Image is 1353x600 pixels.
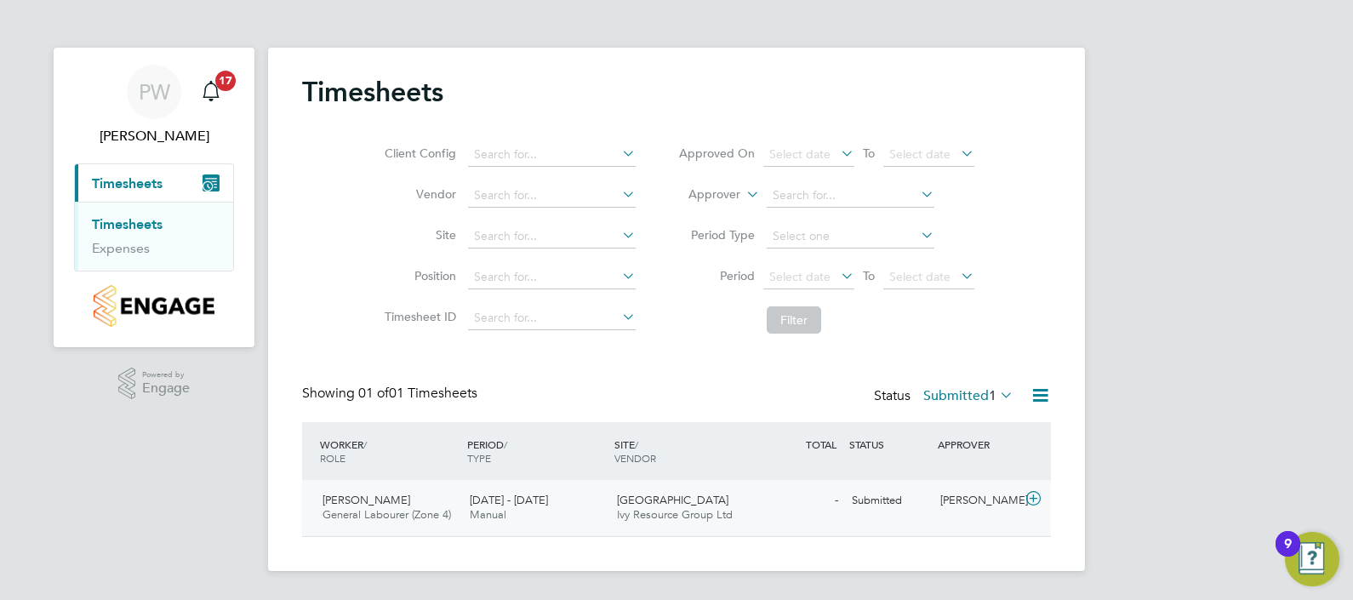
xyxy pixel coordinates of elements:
span: Select date [889,269,951,284]
a: Powered byEngage [118,368,191,400]
button: Filter [767,306,821,334]
span: PW [139,81,170,103]
span: [GEOGRAPHIC_DATA] [617,493,728,507]
span: Timesheets [92,175,163,191]
div: 9 [1284,544,1292,566]
label: Site [380,227,456,243]
a: 17 [194,65,228,119]
nav: Main navigation [54,48,254,347]
span: ROLE [320,451,345,465]
label: Approver [664,186,740,203]
input: Search for... [468,184,636,208]
div: Status [874,385,1017,409]
label: Submitted [923,387,1013,404]
span: Powered by [142,368,190,382]
span: TOTAL [806,437,836,451]
span: 01 Timesheets [358,385,477,402]
a: Go to home page [74,285,234,327]
span: To [858,265,880,287]
input: Search for... [468,225,636,249]
div: SITE [610,429,757,473]
label: Period [678,268,755,283]
div: STATUS [845,429,933,460]
span: TYPE [467,451,491,465]
span: / [363,437,367,451]
input: Search for... [767,184,934,208]
div: Submitted [845,487,933,515]
span: [PERSON_NAME] [323,493,410,507]
div: PERIOD [463,429,610,473]
input: Select one [767,225,934,249]
div: APPROVER [933,429,1022,460]
div: - [756,487,845,515]
button: Timesheets [75,164,233,202]
img: countryside-properties-logo-retina.png [94,285,214,327]
label: Position [380,268,456,283]
span: 01 of [358,385,389,402]
span: Select date [889,146,951,162]
span: 1 [989,387,996,404]
label: Timesheet ID [380,309,456,324]
span: 17 [215,71,236,91]
input: Search for... [468,266,636,289]
span: / [504,437,507,451]
div: WORKER [316,429,463,473]
div: Timesheets [75,202,233,271]
span: Select date [769,269,831,284]
h2: Timesheets [302,75,443,109]
span: Paul Willis [74,126,234,146]
input: Search for... [468,306,636,330]
label: Approved On [678,146,755,161]
span: General Labourer (Zone 4) [323,507,451,522]
input: Search for... [468,143,636,167]
a: Expenses [92,240,150,256]
span: [DATE] - [DATE] [470,493,548,507]
div: Showing [302,385,481,403]
span: / [635,437,638,451]
span: Engage [142,381,190,396]
a: PW[PERSON_NAME] [74,65,234,146]
label: Period Type [678,227,755,243]
a: Timesheets [92,216,163,232]
button: Open Resource Center, 9 new notifications [1285,532,1339,586]
span: VENDOR [614,451,656,465]
span: Manual [470,507,506,522]
span: To [858,142,880,164]
span: Select date [769,146,831,162]
span: Ivy Resource Group Ltd [617,507,733,522]
div: [PERSON_NAME] [933,487,1022,515]
label: Client Config [380,146,456,161]
label: Vendor [380,186,456,202]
